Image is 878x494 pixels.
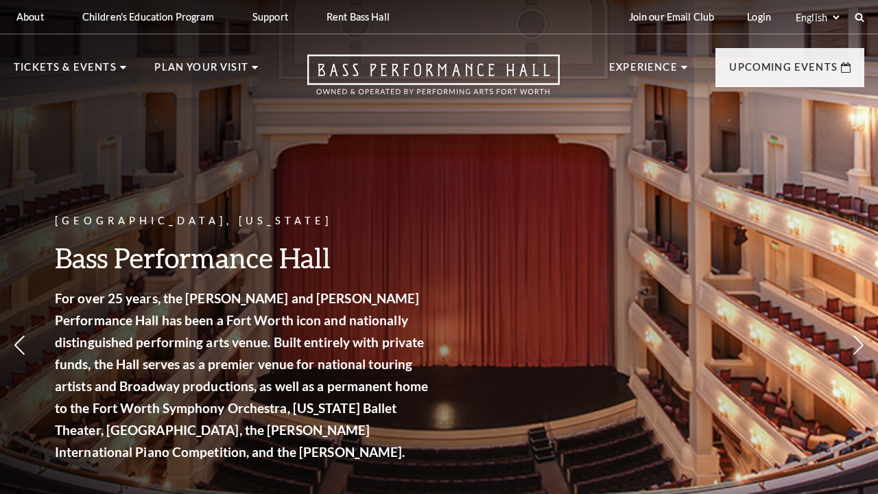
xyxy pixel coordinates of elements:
p: Children's Education Program [82,11,214,23]
p: Plan Your Visit [154,59,248,84]
p: Rent Bass Hall [327,11,390,23]
p: [GEOGRAPHIC_DATA], [US_STATE] [55,213,432,230]
p: About [16,11,44,23]
p: Tickets & Events [14,59,117,84]
p: Experience [609,59,678,84]
strong: For over 25 years, the [PERSON_NAME] and [PERSON_NAME] Performance Hall has been a Fort Worth ico... [55,290,428,460]
h3: Bass Performance Hall [55,240,432,275]
select: Select: [793,11,842,24]
p: Upcoming Events [729,59,838,84]
p: Support [252,11,288,23]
